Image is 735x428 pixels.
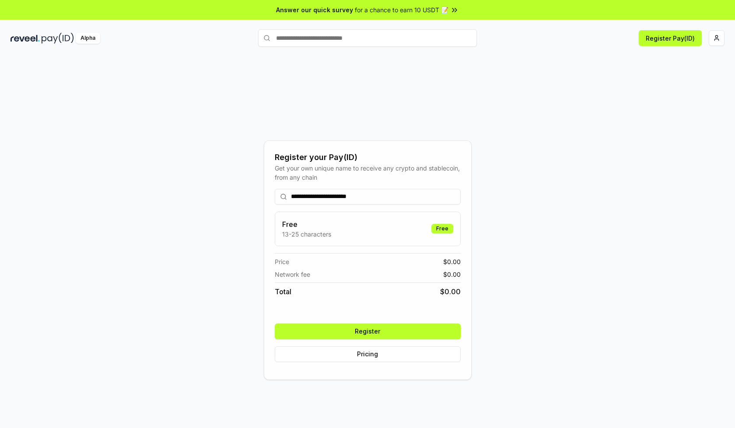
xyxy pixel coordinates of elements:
span: Price [275,257,289,266]
span: $ 0.00 [440,286,461,297]
button: Pricing [275,346,461,362]
div: Alpha [76,33,100,44]
img: reveel_dark [10,33,40,44]
span: Answer our quick survey [276,5,353,14]
span: $ 0.00 [443,257,461,266]
span: Network fee [275,270,310,279]
p: 13-25 characters [282,230,331,239]
span: for a chance to earn 10 USDT 📝 [355,5,448,14]
span: Total [275,286,291,297]
h3: Free [282,219,331,230]
div: Get your own unique name to receive any crypto and stablecoin, from any chain [275,164,461,182]
button: Register Pay(ID) [639,30,702,46]
span: $ 0.00 [443,270,461,279]
button: Register [275,324,461,339]
div: Register your Pay(ID) [275,151,461,164]
img: pay_id [42,33,74,44]
div: Free [431,224,453,233]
